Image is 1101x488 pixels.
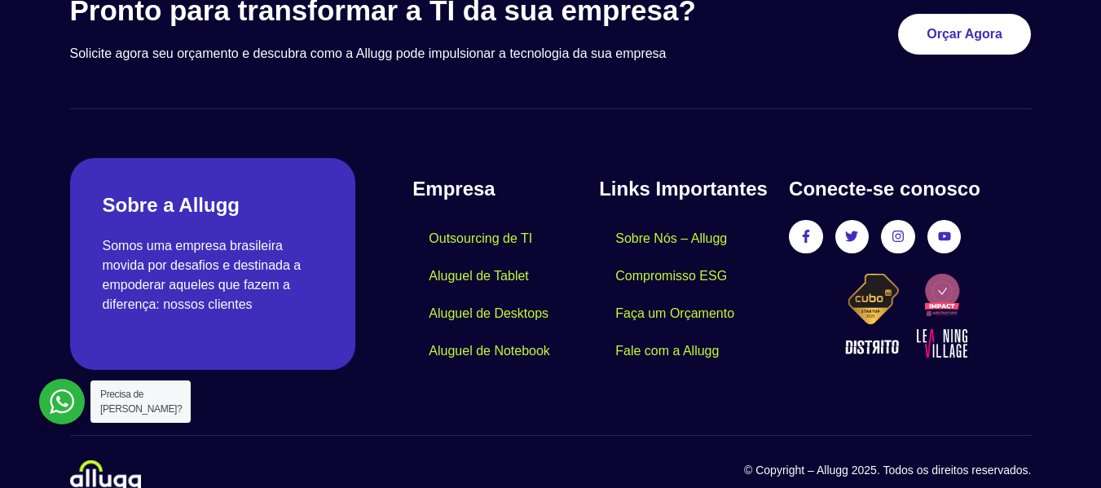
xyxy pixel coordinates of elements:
[599,332,735,370] a: Fale com a Allugg
[1020,410,1101,488] iframe: Chat Widget
[599,257,743,295] a: Compromisso ESG
[412,220,599,370] nav: Menu
[599,220,743,257] a: Sobre Nós – Allugg
[551,462,1032,479] p: © Copyright – Allugg 2025. Todos os direitos reservados.
[898,14,1031,55] a: Orçar Agora
[599,220,773,370] nav: Menu
[103,236,324,314] p: Somos uma empresa brasileira movida por desafios e destinada a empoderar aqueles que fazem a dife...
[103,191,324,220] h2: Sobre a Allugg
[1020,410,1101,488] div: Widget de chat
[412,174,599,204] h4: Empresa
[599,295,751,332] a: Faça um Orçamento
[100,389,182,415] span: Precisa de [PERSON_NAME]?
[70,44,772,64] p: Solicite agora seu orçamento e descubra como a Allugg pode impulsionar a tecnologia da sua empresa
[789,174,1031,204] h4: Conecte-se conosco
[927,28,1002,41] span: Orçar Agora
[599,174,773,204] h4: Links Importantes
[412,220,548,257] a: Outsourcing de TI
[412,295,565,332] a: Aluguel de Desktops
[412,257,544,295] a: Aluguel de Tablet
[412,332,566,370] a: Aluguel de Notebook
